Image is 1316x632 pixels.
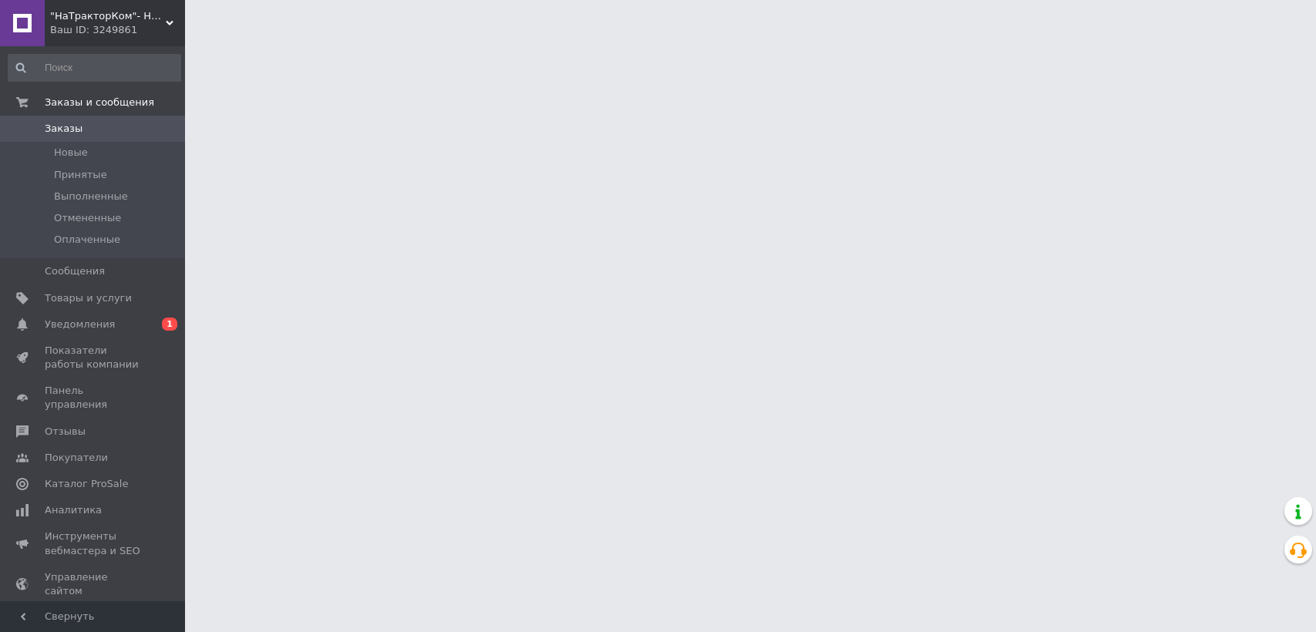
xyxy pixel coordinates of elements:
span: Товары и услуги [45,291,132,305]
span: Отзывы [45,425,86,439]
span: "НаТракторКом"- Навісне обладнання та запчастини на трактор, мотоблок [50,9,166,23]
span: Отмененные [54,211,121,225]
span: Заказы и сообщения [45,96,154,109]
span: Заказы [45,122,82,136]
span: Аналитика [45,503,102,517]
span: Покупатели [45,451,108,465]
span: Показатели работы компании [45,344,143,371]
span: Инструменты вебмастера и SEO [45,529,143,557]
span: Выполненные [54,190,128,203]
span: Уведомления [45,318,115,331]
input: Поиск [8,54,181,82]
span: Панель управления [45,384,143,412]
span: Каталог ProSale [45,477,128,491]
span: Сообщения [45,264,105,278]
span: Управление сайтом [45,570,143,598]
div: Ваш ID: 3249861 [50,23,185,37]
span: Новые [54,146,88,160]
span: Принятые [54,168,107,182]
span: Оплаченные [54,233,120,247]
span: 1 [162,318,177,331]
